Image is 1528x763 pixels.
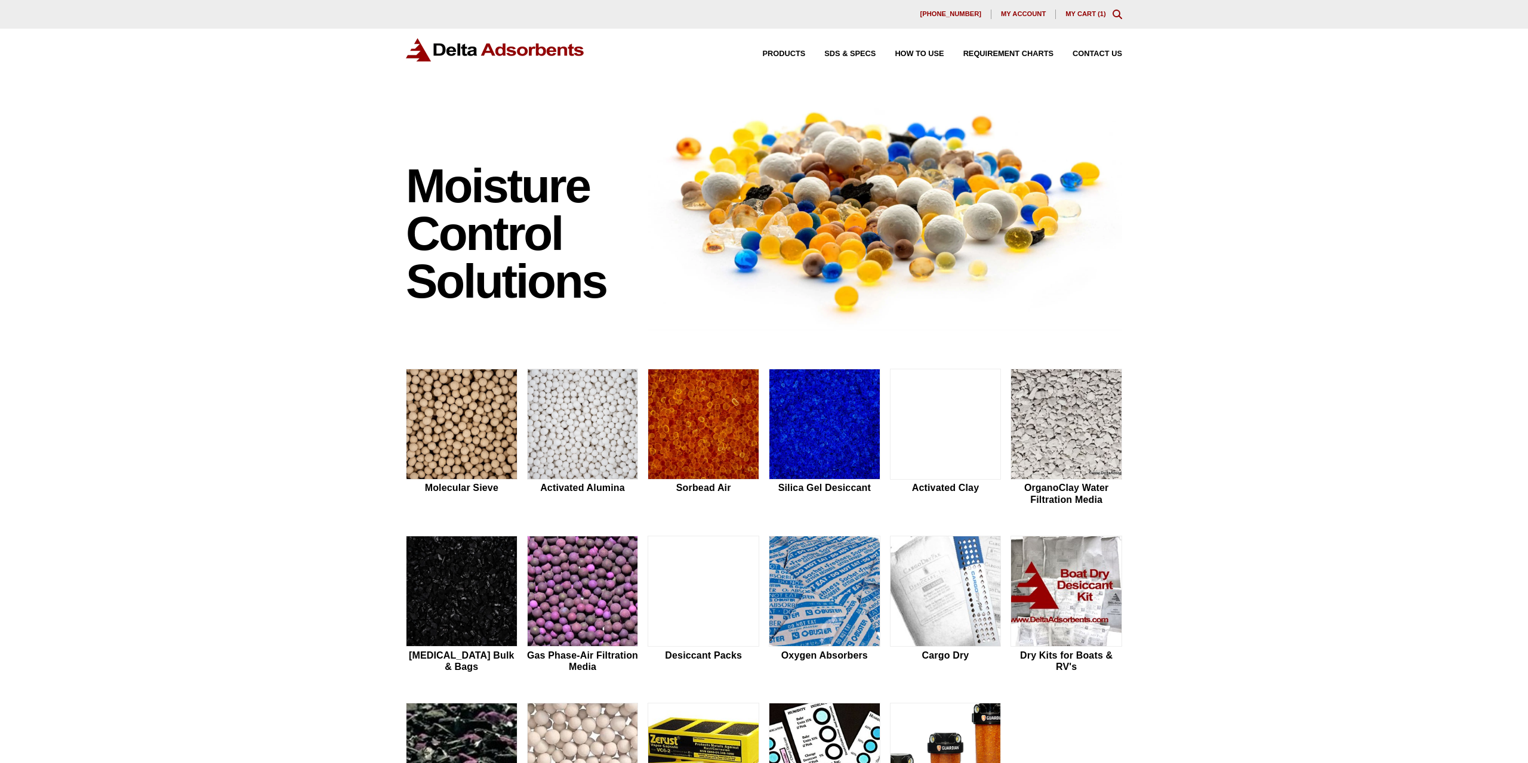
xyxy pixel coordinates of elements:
a: Oxygen Absorbers [769,536,880,674]
a: Contact Us [1053,50,1122,58]
h2: Gas Phase-Air Filtration Media [527,650,639,672]
h1: Moisture Control Solutions [406,162,636,305]
span: How to Use [895,50,944,58]
a: Desiccant Packs [648,536,759,674]
a: Sorbead Air [648,369,759,507]
a: Requirement Charts [944,50,1053,58]
div: Toggle Modal Content [1113,10,1122,19]
a: How to Use [876,50,944,58]
h2: Activated Clay [890,482,1002,493]
img: Image [648,90,1122,330]
a: My Cart (1) [1065,10,1106,17]
span: 1 [1100,10,1104,17]
a: [PHONE_NUMBER] [910,10,991,19]
a: Activated Alumina [527,369,639,507]
h2: Silica Gel Desiccant [769,482,880,493]
span: SDS & SPECS [824,50,876,58]
span: Products [763,50,806,58]
a: Activated Clay [890,369,1002,507]
h2: Cargo Dry [890,650,1002,661]
h2: [MEDICAL_DATA] Bulk & Bags [406,650,517,672]
span: My account [1001,11,1046,17]
a: Gas Phase-Air Filtration Media [527,536,639,674]
h2: Desiccant Packs [648,650,759,661]
img: Delta Adsorbents [406,38,585,61]
a: Products [744,50,806,58]
a: [MEDICAL_DATA] Bulk & Bags [406,536,517,674]
h2: Molecular Sieve [406,482,517,493]
h2: Dry Kits for Boats & RV's [1011,650,1122,672]
a: OrganoClay Water Filtration Media [1011,369,1122,507]
a: Cargo Dry [890,536,1002,674]
h2: OrganoClay Water Filtration Media [1011,482,1122,505]
span: Contact Us [1073,50,1122,58]
a: SDS & SPECS [805,50,876,58]
span: [PHONE_NUMBER] [920,11,981,17]
a: Molecular Sieve [406,369,517,507]
a: Dry Kits for Boats & RV's [1011,536,1122,674]
a: My account [991,10,1056,19]
a: Silica Gel Desiccant [769,369,880,507]
h2: Sorbead Air [648,482,759,493]
h2: Oxygen Absorbers [769,650,880,661]
span: Requirement Charts [963,50,1053,58]
h2: Activated Alumina [527,482,639,493]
